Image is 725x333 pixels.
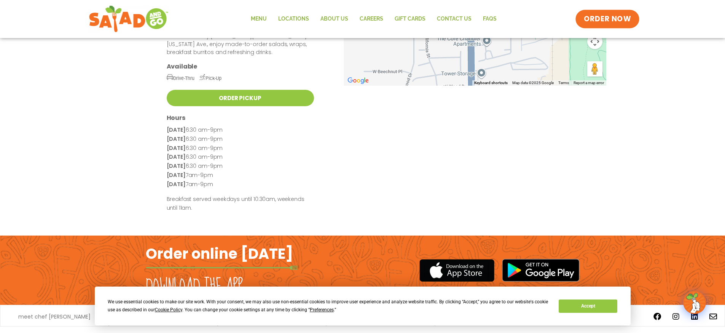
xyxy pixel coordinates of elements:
a: Locations [272,10,315,28]
strong: [DATE] [167,126,186,134]
span: Preferences [310,307,334,312]
p: 6:30 am-9pm [167,144,314,153]
h3: Available [167,62,314,70]
a: Careers [354,10,389,28]
p: 6:30 am-9pm [167,162,314,171]
p: 6:30 am-9pm [167,126,314,135]
div: We use essential cookies to make our site work. With your consent, we may also use non-essential ... [108,298,550,314]
nav: Menu [245,10,502,28]
span: Cookie Policy [155,307,182,312]
img: wpChatIcon [684,292,705,313]
strong: [DATE] [167,153,186,161]
span: ORDER NOW [584,14,631,24]
h2: Download the app [146,275,243,296]
a: ORDER NOW [575,10,639,28]
a: Order Pickup [167,90,314,106]
a: Menu [245,10,272,28]
h3: Hours [167,114,314,122]
img: appstore [419,258,494,283]
a: Report a map error [574,81,604,85]
img: fork [146,266,298,270]
p: Breakfast served weekdays until 10:30am, weekends until 11am. [167,195,314,213]
a: GIFT CARDS [389,10,431,28]
span: Drive-Thru [167,75,194,81]
strong: [DATE] [167,144,186,152]
button: Accept [559,300,617,313]
p: 7am-9pm [167,171,314,180]
span: Pick-Up [199,75,221,81]
strong: [DATE] [167,162,186,170]
h2: Order online [DATE] [146,244,293,263]
a: Contact Us [431,10,477,28]
a: meet chef [PERSON_NAME] [18,314,91,319]
p: 7am-9pm [167,180,314,189]
strong: [DATE] [167,135,186,143]
button: Drag Pegman onto the map to open Street View [587,61,602,76]
p: 6:30 am-9pm [167,135,314,144]
p: 6:30 am-9pm [167,153,314,162]
img: google_play [502,259,580,282]
img: new-SAG-logo-768×292 [89,4,169,34]
strong: [DATE] [167,180,186,188]
strong: [DATE] [167,171,186,179]
div: Cookie Consent Prompt [95,287,631,325]
a: FAQs [477,10,502,28]
button: Map camera controls [587,34,602,49]
a: About Us [315,10,354,28]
